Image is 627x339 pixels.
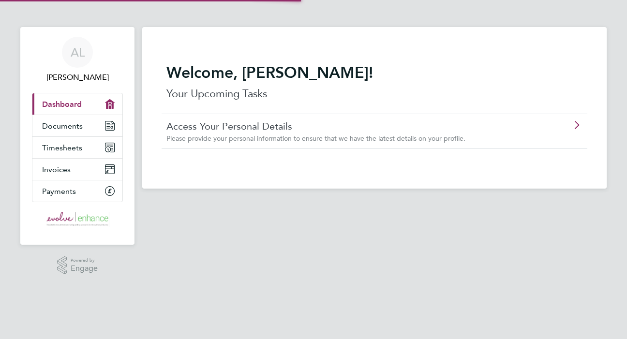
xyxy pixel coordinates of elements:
span: Powered by [71,256,98,265]
p: Your Upcoming Tasks [166,86,582,102]
span: Invoices [42,165,71,174]
span: Andre Sebastian Lux [32,72,123,83]
a: Timesheets [32,137,122,158]
span: Documents [42,121,83,131]
span: Engage [71,265,98,273]
a: Documents [32,115,122,136]
span: AL [71,46,85,59]
a: AL[PERSON_NAME] [32,37,123,83]
span: Payments [42,187,76,196]
a: Access Your Personal Details [166,120,528,133]
h2: Welcome, [PERSON_NAME]! [166,63,582,82]
a: Dashboard [32,93,122,115]
a: Go to home page [32,212,123,227]
a: Invoices [32,159,122,180]
img: evolvehospitality-logo-retina.png [45,212,110,227]
a: Powered byEngage [57,256,98,275]
span: Dashboard [42,100,82,109]
span: Please provide your personal information to ensure that we have the latest details on your profile. [166,134,465,143]
nav: Main navigation [20,27,134,245]
span: Timesheets [42,143,82,152]
a: Payments [32,180,122,202]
